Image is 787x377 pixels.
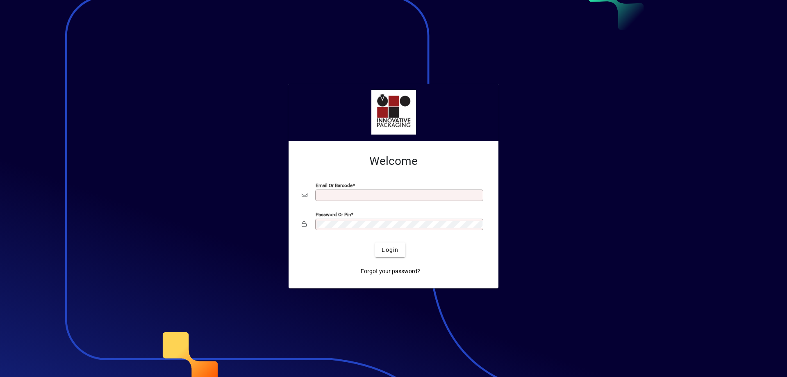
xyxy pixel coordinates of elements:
h2: Welcome [302,154,485,168]
mat-label: Password or Pin [316,212,351,217]
a: Forgot your password? [357,264,423,279]
span: Forgot your password? [361,267,420,276]
mat-label: Email or Barcode [316,183,353,188]
button: Login [375,242,405,257]
span: Login [382,246,398,254]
